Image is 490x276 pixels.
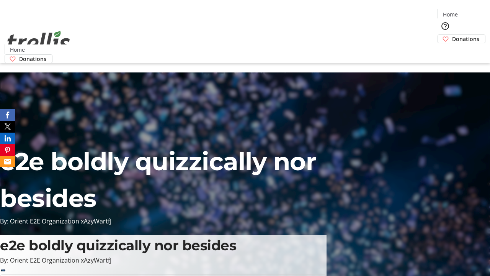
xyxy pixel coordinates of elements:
[5,46,29,54] a: Home
[19,55,46,63] span: Donations
[5,22,73,61] img: Orient E2E Organization xAzyWartfJ's Logo
[5,54,52,63] a: Donations
[452,35,479,43] span: Donations
[438,43,453,59] button: Cart
[438,10,462,18] a: Home
[10,46,25,54] span: Home
[438,34,485,43] a: Donations
[443,10,458,18] span: Home
[438,18,453,34] button: Help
